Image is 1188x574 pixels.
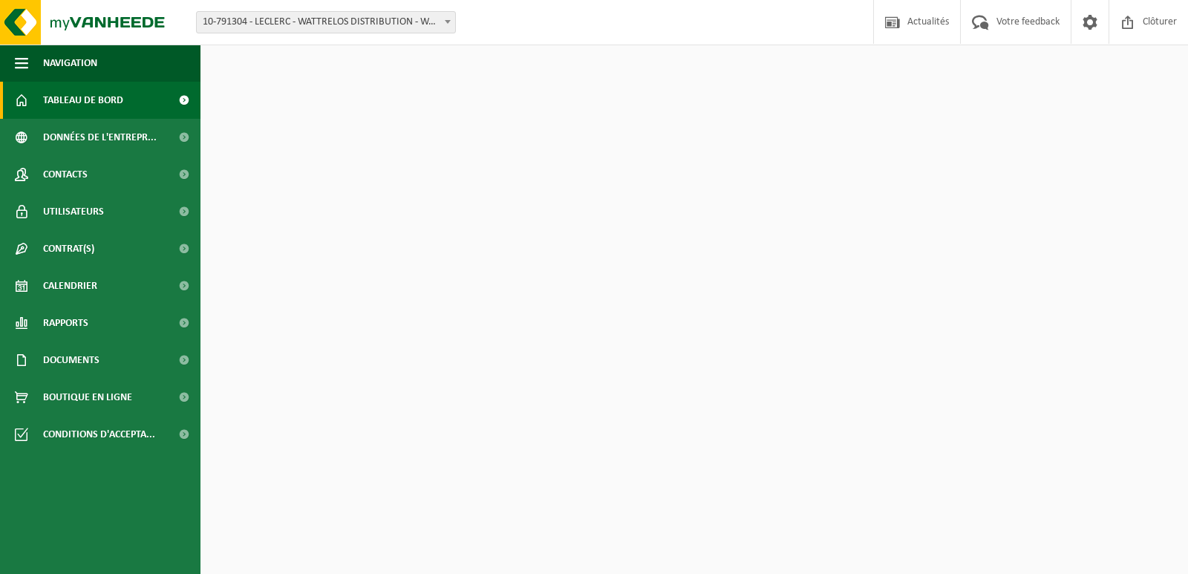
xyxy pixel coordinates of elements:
[43,156,88,193] span: Contacts
[43,379,132,416] span: Boutique en ligne
[43,267,97,304] span: Calendrier
[43,82,123,119] span: Tableau de bord
[43,342,99,379] span: Documents
[197,12,455,33] span: 10-791304 - LECLERC - WATTRELOS DISTRIBUTION - WATTRELOS
[43,416,155,453] span: Conditions d'accepta...
[43,45,97,82] span: Navigation
[196,11,456,33] span: 10-791304 - LECLERC - WATTRELOS DISTRIBUTION - WATTRELOS
[43,304,88,342] span: Rapports
[43,119,157,156] span: Données de l'entrepr...
[43,193,104,230] span: Utilisateurs
[43,230,94,267] span: Contrat(s)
